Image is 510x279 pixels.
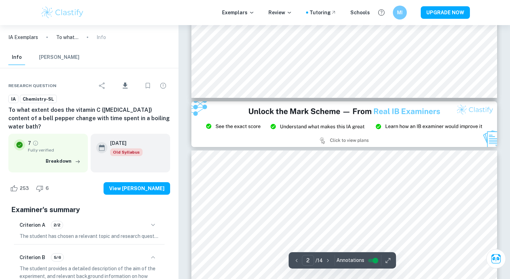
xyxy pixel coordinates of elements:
h6: To what extent does the vitamin C ([MEDICAL_DATA]) content of a bell pepper change with time spen... [8,106,170,131]
div: Share [95,79,109,93]
span: 2/2 [51,222,63,228]
span: 6 [42,185,53,192]
span: Annotations [336,257,364,264]
a: Chemistry-SL [20,95,57,103]
span: Chemistry-SL [20,96,56,103]
button: [PERSON_NAME] [39,50,79,65]
a: Tutoring [310,9,336,16]
p: Info [97,33,106,41]
button: Info [8,50,25,65]
a: IA [8,95,18,103]
img: Clastify logo [40,6,85,20]
p: Exemplars [222,9,254,16]
div: Dislike [34,183,53,194]
span: Fully verified [28,147,82,153]
span: Research question [8,83,56,89]
p: 7 [28,139,31,147]
a: IA Exemplars [8,33,38,41]
div: Report issue [156,79,170,93]
button: MI [393,6,407,20]
button: Breakdown [44,156,82,166]
h6: [DATE] [110,139,137,147]
button: Help and Feedback [375,7,387,18]
a: Schools [350,9,370,16]
span: IA [9,96,18,103]
p: To what extent does the vitamin C ([MEDICAL_DATA]) content of a bell pepper change with time spen... [56,33,78,41]
h6: MI [396,9,404,16]
div: Starting from the May 2025 session, the Chemistry IA requirements have changed. It's OK to refer ... [110,148,143,156]
img: Ad [191,101,497,147]
button: UPGRADE NOW [421,6,470,19]
div: Like [8,183,33,194]
a: Grade fully verified [32,140,39,146]
div: Bookmark [141,79,155,93]
span: Old Syllabus [110,148,143,156]
div: Download [111,77,139,95]
span: 253 [16,185,33,192]
button: Ask Clai [486,249,506,269]
p: Review [268,9,292,16]
h6: Criterion A [20,221,45,229]
span: 5/6 [51,254,63,261]
h5: Examiner's summary [11,204,167,215]
p: The student has chosen a relevant topic and research question, citing both personal and global si... [20,232,159,240]
h6: Criterion B [20,254,45,261]
button: View [PERSON_NAME] [104,182,170,195]
p: / 14 [315,257,323,264]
